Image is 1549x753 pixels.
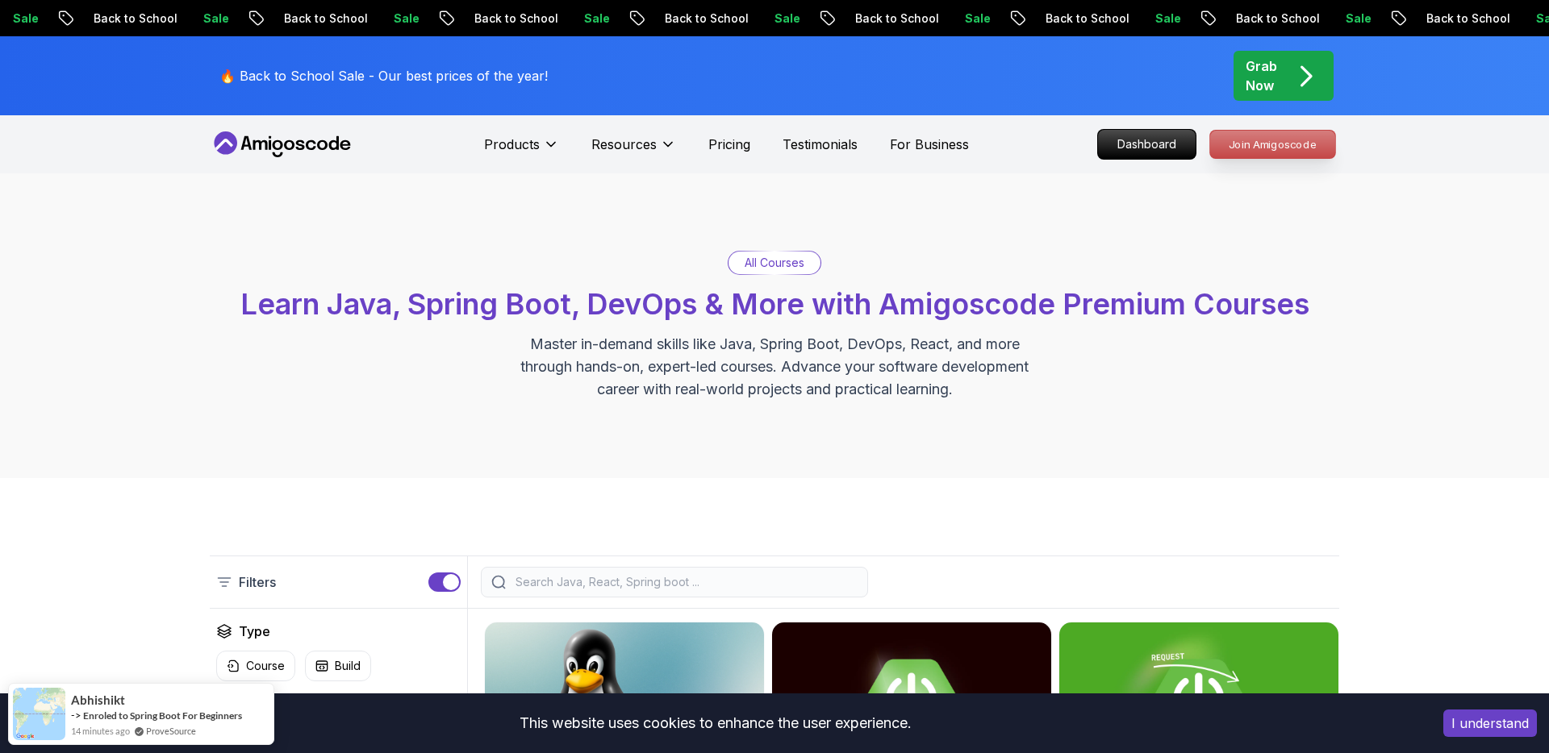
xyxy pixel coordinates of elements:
[512,574,858,590] input: Search Java, React, Spring boot ...
[1142,10,1194,27] p: Sale
[1246,56,1277,95] p: Grab Now
[381,10,432,27] p: Sale
[1223,10,1333,27] p: Back to School
[83,709,242,722] a: Enroled to Spring Boot For Beginners
[81,10,190,27] p: Back to School
[571,10,623,27] p: Sale
[652,10,762,27] p: Back to School
[952,10,1004,27] p: Sale
[842,10,952,27] p: Back to School
[146,726,196,736] a: ProveSource
[71,724,130,738] span: 14 minutes ago
[484,135,559,167] button: Products
[1033,10,1142,27] p: Back to School
[305,651,371,681] button: Build
[745,255,804,271] p: All Courses
[591,135,657,154] p: Resources
[71,709,81,722] span: ->
[13,688,65,740] img: provesource social proof notification image
[461,10,571,27] p: Back to School
[219,66,548,85] p: 🔥 Back to School Sale - Our best prices of the year!
[335,658,361,674] p: Build
[239,622,270,641] h2: Type
[503,333,1046,401] p: Master in-demand skills like Java, Spring Boot, DevOps, React, and more through hands-on, expert-...
[216,651,295,681] button: Course
[12,705,1419,741] div: This website uses cookies to enhance the user experience.
[1210,131,1335,158] p: Join Amigoscode
[708,135,750,154] a: Pricing
[1209,130,1336,159] a: Join Amigoscode
[1097,129,1196,160] a: Dashboard
[240,286,1309,322] span: Learn Java, Spring Boot, DevOps & More with Amigoscode Premium Courses
[1443,709,1537,737] button: Accept cookies
[71,693,125,707] span: Abhishikt
[1333,10,1384,27] p: Sale
[190,10,242,27] p: Sale
[591,135,676,167] button: Resources
[890,135,969,154] a: For Business
[484,135,540,154] p: Products
[762,10,813,27] p: Sale
[246,658,285,674] p: Course
[1098,130,1196,159] p: Dashboard
[271,10,381,27] p: Back to School
[1413,10,1523,27] p: Back to School
[239,572,276,592] p: Filters
[783,135,858,154] a: Testimonials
